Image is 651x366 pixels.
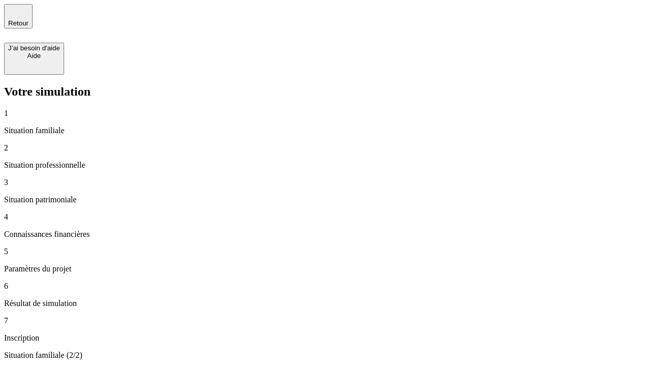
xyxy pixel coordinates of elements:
p: Inscription [4,333,647,343]
p: Situation familiale [4,126,647,135]
p: 1 [4,109,647,118]
p: 5 [4,247,647,256]
p: Situation patrimoniale [4,195,647,204]
p: Connaissances financières [4,230,647,239]
p: 2 [4,143,647,152]
p: Résultat de simulation [4,299,647,308]
div: Aide [8,52,60,59]
p: Situation familiale (2/2) [4,351,647,360]
p: 4 [4,212,647,222]
p: 7 [4,316,647,325]
div: J’ai besoin d'aide [8,44,60,52]
button: J’ai besoin d'aideAide [4,43,64,75]
button: Retour [4,4,33,28]
span: Retour [8,19,28,27]
p: Situation professionnelle [4,161,647,170]
h2: Votre simulation [4,85,647,99]
p: 3 [4,178,647,187]
p: Paramètres du projet [4,264,647,273]
p: 6 [4,282,647,291]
